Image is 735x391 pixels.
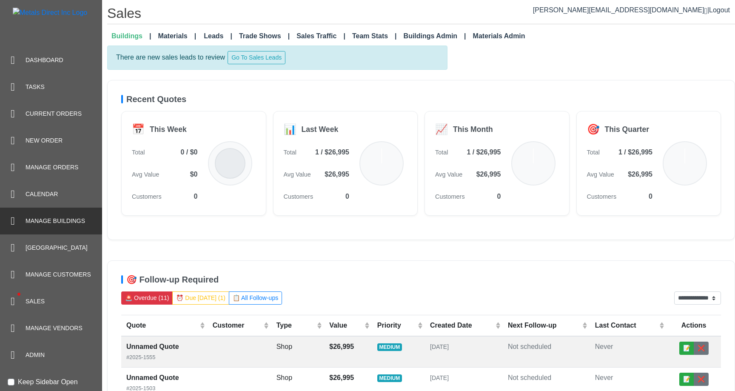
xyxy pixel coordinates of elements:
span: 0 / $0 [180,147,197,157]
div: Value [329,320,362,331]
div: 📊 [284,122,296,137]
a: Materials [154,28,199,45]
div: Last Week [302,124,339,135]
span: • [8,280,30,308]
a: Materials Admin [470,28,529,45]
span: Not scheduled [508,374,551,381]
div: Type [276,320,315,331]
span: Sales [26,297,45,306]
span: $26,995 [325,169,349,180]
a: Go To Sales Leads [225,54,285,61]
div: 📅 [132,122,145,137]
span: Calendar [26,190,58,199]
span: MEDIUM [377,374,402,382]
div: This Month [453,124,493,135]
strong: $26,995 [329,343,354,350]
span: New Order [26,136,63,145]
span: Avg Value [284,170,311,180]
span: 1 / $26,995 [618,147,652,157]
a: Trade Shows [236,28,293,45]
span: $26,995 [476,169,501,180]
span: [DATE] [430,343,449,350]
a: Team Stats [349,28,400,45]
div: 📈 [435,122,448,137]
td: Shop [271,336,325,368]
span: 1 / $26,995 [315,147,349,157]
strong: Unnamed Quote [126,374,179,381]
div: This Quarter [605,124,650,135]
a: Sales Traffic [293,28,349,45]
span: 0 [497,191,501,202]
span: 0 [649,191,652,202]
small: #2025-1555 [126,354,155,360]
span: Avg Value [587,170,614,180]
button: ❌ [694,373,709,386]
span: Never [595,374,613,381]
div: Created Date [430,320,493,331]
div: There are new sales leads to review [107,46,447,70]
span: Never [595,343,613,350]
span: Admin [26,351,45,360]
span: 1 / $26,995 [467,147,501,157]
span: Avg Value [435,170,462,180]
circle: No quotes this week [215,148,245,178]
span: [DATE] [430,374,449,381]
span: Customers [284,192,313,202]
div: Actions [672,320,716,331]
span: Total [435,148,448,157]
span: Tasks [26,83,45,91]
span: $0 [190,169,198,180]
img: Metals Direct Inc Logo [13,8,87,18]
h1: Sales [107,5,735,24]
div: | [533,5,730,15]
span: Dashboard [26,56,63,65]
span: Not scheduled [508,343,551,350]
span: Customers [435,192,465,202]
span: [GEOGRAPHIC_DATA] [26,243,88,252]
span: Manage Vendors [26,324,83,333]
button: ⏰ Due [DATE] (1) [172,291,229,305]
span: Total [284,148,296,157]
a: Leads [200,28,236,45]
div: Priority [377,320,416,331]
div: Customer [213,320,262,331]
strong: $26,995 [329,374,354,381]
div: Last Contact [595,320,657,331]
span: 0 [345,191,349,202]
span: $26,995 [628,169,652,180]
a: Buildings Admin [400,28,470,45]
span: Manage Buildings [26,217,85,225]
button: Go To Sales Leads [228,51,285,64]
div: Next Follow-up [508,320,580,331]
label: Keep Sidebar Open [18,377,78,387]
div: Quote [126,320,198,331]
button: 🚨 Overdue (11) [121,291,173,305]
div: This Week [150,124,187,135]
span: Manage Customers [26,270,91,279]
span: Total [132,148,145,157]
button: 📝 [679,373,694,386]
span: Customers [132,192,162,202]
a: [PERSON_NAME][EMAIL_ADDRESS][DOMAIN_NAME] [533,6,707,14]
span: Logout [709,6,730,14]
span: MEDIUM [377,343,402,351]
span: Manage Orders [26,163,78,172]
span: 0 [194,191,198,202]
div: 🎯 [587,122,600,137]
h5: Recent Quotes [121,94,721,104]
a: Buildings [108,28,154,45]
span: Current Orders [26,109,82,118]
span: Customers [587,192,617,202]
span: Total [587,148,600,157]
button: 📝 [679,342,694,355]
span: Avg Value [132,170,159,180]
button: 📋 All Follow-ups [229,291,282,305]
button: ❌ [694,342,709,355]
strong: Unnamed Quote [126,343,179,350]
h5: 🎯 Follow-up Required [121,274,721,285]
